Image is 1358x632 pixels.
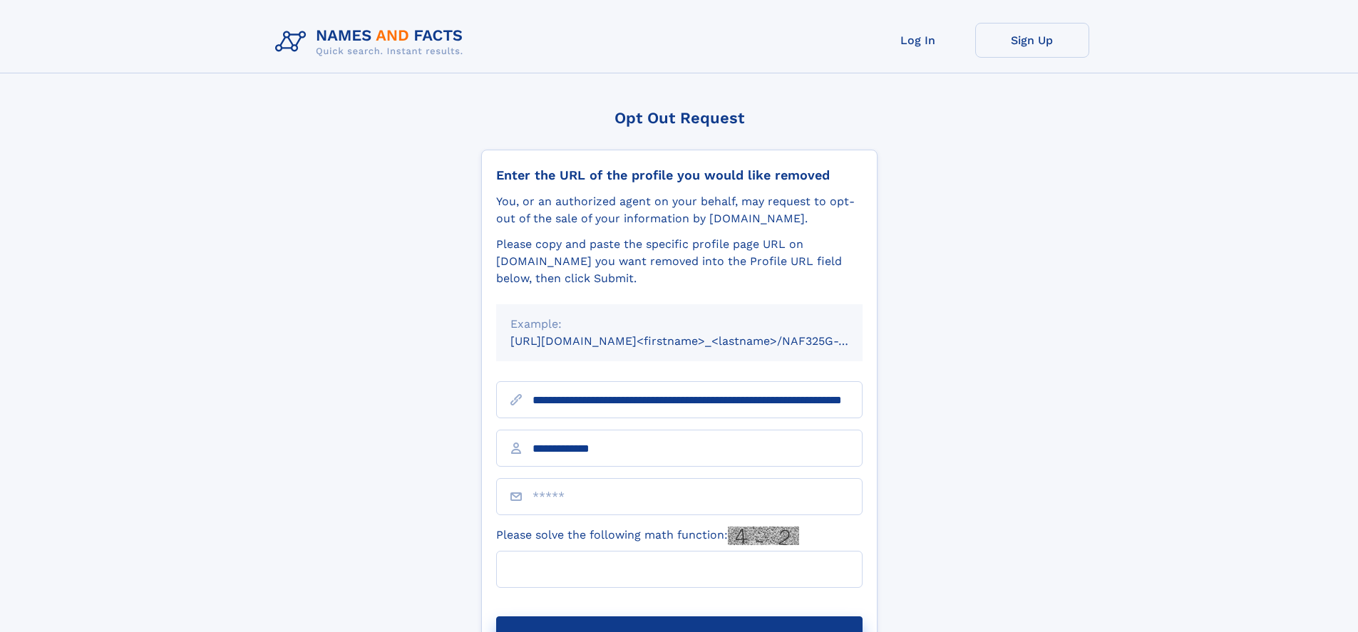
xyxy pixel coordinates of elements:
img: Logo Names and Facts [269,23,475,61]
div: Opt Out Request [481,109,878,127]
a: Log In [861,23,975,58]
div: You, or an authorized agent on your behalf, may request to opt-out of the sale of your informatio... [496,193,863,227]
a: Sign Up [975,23,1089,58]
div: Please copy and paste the specific profile page URL on [DOMAIN_NAME] you want removed into the Pr... [496,236,863,287]
label: Please solve the following math function: [496,527,799,545]
div: Example: [510,316,848,333]
div: Enter the URL of the profile you would like removed [496,167,863,183]
small: [URL][DOMAIN_NAME]<firstname>_<lastname>/NAF325G-xxxxxxxx [510,334,890,348]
